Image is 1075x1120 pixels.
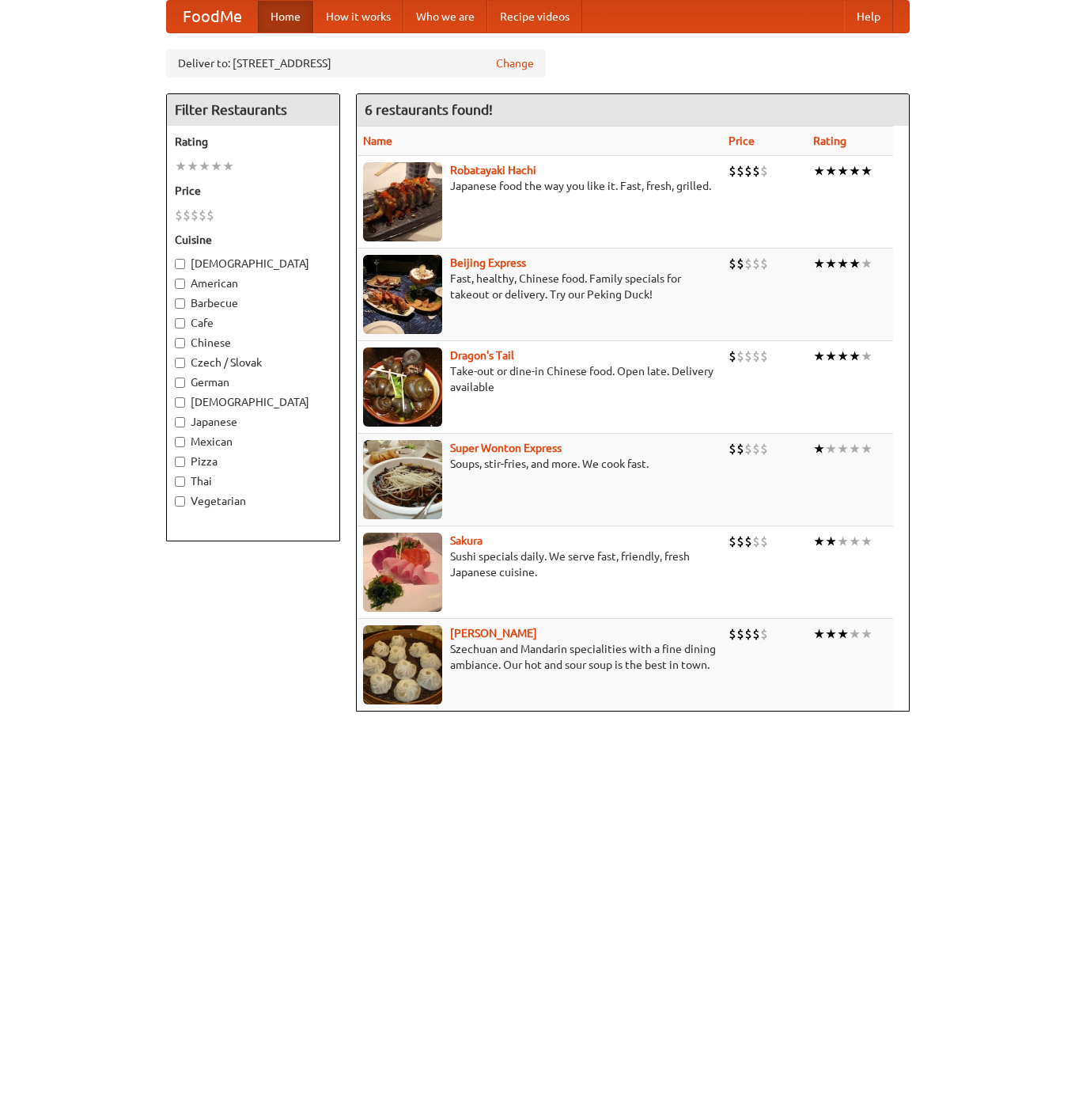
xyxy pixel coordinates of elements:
[363,533,442,612] img: sakura.jpg
[175,256,331,271] label: [DEMOGRAPHIC_DATA]
[837,625,849,643] li: ★
[729,625,736,643] li: $
[744,162,752,180] li: $
[175,338,185,348] input: Chinese
[760,162,768,180] li: $
[752,625,760,643] li: $
[450,256,526,269] a: Beijing Express
[849,533,861,550] li: ★
[760,625,768,643] li: $
[825,533,837,550] li: ★
[813,135,846,147] a: Rating
[313,1,403,32] a: How it works
[199,158,210,175] li: ★
[861,255,872,272] li: ★
[363,135,392,147] a: Name
[813,162,825,180] li: ★
[210,158,222,175] li: ★
[760,440,768,457] li: $
[175,315,331,331] label: Cafe
[861,625,872,643] li: ★
[450,164,536,177] a: Robatayaki Hachi
[199,207,206,224] li: $
[844,1,893,32] a: Help
[729,533,736,550] li: $
[363,178,717,194] p: Japanese food the way you like it. Fast, fresh, grilled.
[752,255,760,272] li: $
[825,162,837,180] li: ★
[363,625,442,704] img: shandong.jpg
[191,207,199,224] li: $
[760,347,768,365] li: $
[760,255,768,272] li: $
[175,434,331,450] label: Mexican
[175,397,185,408] input: [DEMOGRAPHIC_DATA]
[450,627,537,640] b: [PERSON_NAME]
[736,533,744,550] li: $
[363,456,717,472] p: Soups, stir-fries, and more. We cook fast.
[175,378,185,388] input: German
[813,347,825,365] li: ★
[760,533,768,550] li: $
[167,94,339,126] h4: Filter Restaurants
[744,625,752,643] li: $
[175,275,331,291] label: American
[175,493,331,509] label: Vegetarian
[403,1,487,32] a: Who we are
[849,162,861,180] li: ★
[861,162,872,180] li: ★
[744,533,752,550] li: $
[825,625,837,643] li: ★
[450,349,514,362] a: Dragon's Tail
[736,162,744,180] li: $
[175,457,185,467] input: Pizza
[729,135,755,147] a: Price
[861,533,872,550] li: ★
[175,437,185,447] input: Mexican
[222,158,234,175] li: ★
[729,162,736,180] li: $
[175,298,185,309] input: Barbecue
[752,162,760,180] li: $
[183,207,191,224] li: $
[175,134,331,150] h5: Rating
[849,255,861,272] li: ★
[187,158,199,175] li: ★
[487,1,582,32] a: Recipe videos
[825,440,837,457] li: ★
[450,442,562,454] a: Super Wonton Express
[175,358,185,368] input: Czech / Slovak
[752,533,760,550] li: $
[175,355,331,370] label: Czech / Slovak
[736,625,744,643] li: $
[736,255,744,272] li: $
[175,335,331,351] label: Chinese
[744,347,752,365] li: $
[175,207,183,224] li: $
[363,255,442,334] img: beijing.jpg
[813,440,825,457] li: ★
[736,440,744,457] li: $
[813,255,825,272] li: ★
[175,279,185,289] input: American
[175,496,185,507] input: Vegetarian
[175,476,185,487] input: Thai
[363,440,442,519] img: superwonton.jpg
[175,232,331,248] h5: Cuisine
[825,347,837,365] li: ★
[729,255,736,272] li: $
[849,440,861,457] li: ★
[167,1,258,32] a: FoodMe
[363,347,442,427] img: dragon.jpg
[837,533,849,550] li: ★
[450,534,483,547] a: Sakura
[837,440,849,457] li: ★
[496,55,534,71] a: Change
[825,255,837,272] li: ★
[736,347,744,365] li: $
